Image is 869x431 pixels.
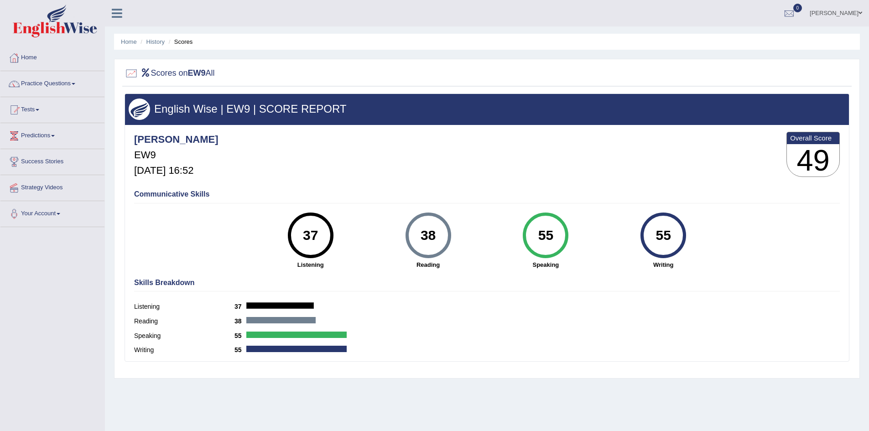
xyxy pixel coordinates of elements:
[188,68,206,78] b: EW9
[0,45,104,68] a: Home
[129,99,150,120] img: wings.png
[0,175,104,198] a: Strategy Videos
[0,201,104,224] a: Your Account
[134,279,840,287] h4: Skills Breakdown
[609,260,718,269] strong: Writing
[787,144,839,177] h3: 49
[134,165,219,176] h5: [DATE] 16:52
[134,190,840,198] h4: Communicative Skills
[134,345,234,355] label: Writing
[134,302,234,312] label: Listening
[121,38,137,45] a: Home
[647,216,680,254] div: 55
[294,216,327,254] div: 37
[256,260,365,269] strong: Listening
[491,260,600,269] strong: Speaking
[234,303,246,310] b: 37
[167,37,193,46] li: Scores
[790,134,836,142] b: Overall Score
[146,38,165,45] a: History
[793,4,802,12] span: 0
[0,123,104,146] a: Predictions
[234,346,246,353] b: 55
[0,149,104,172] a: Success Stories
[129,103,845,115] h3: English Wise | EW9 | SCORE REPORT
[234,317,246,325] b: 38
[134,317,234,326] label: Reading
[134,331,234,341] label: Speaking
[411,216,445,254] div: 38
[374,260,483,269] strong: Reading
[529,216,562,254] div: 55
[125,67,215,80] h2: Scores on All
[134,134,219,145] h4: [PERSON_NAME]
[0,71,104,94] a: Practice Questions
[0,97,104,120] a: Tests
[134,150,219,161] h5: EW9
[234,332,246,339] b: 55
